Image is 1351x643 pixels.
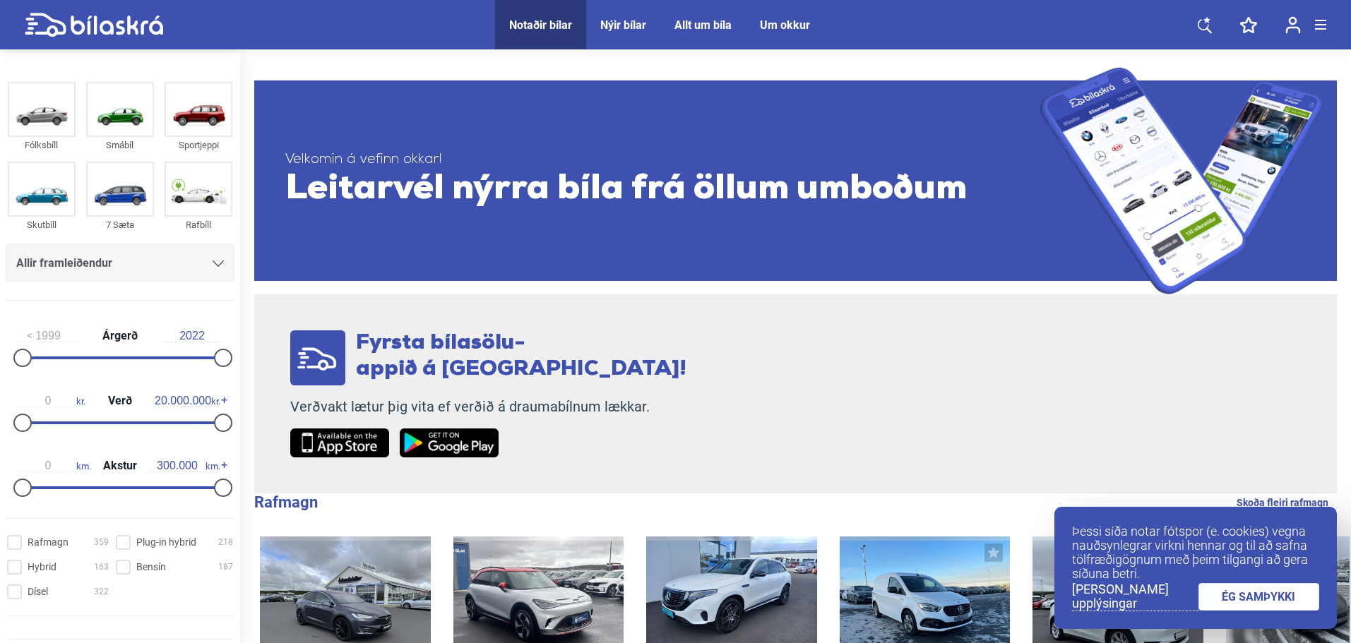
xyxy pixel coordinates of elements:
span: km. [149,459,220,472]
div: Sportjeppi [165,137,232,153]
span: Allir framleiðendur [16,253,112,273]
span: Fyrsta bílasölu- appið á [GEOGRAPHIC_DATA]! [356,332,686,380]
a: Skoða fleiri rafmagn [1237,493,1328,512]
span: kr. [20,395,85,407]
span: Bensín [136,560,166,575]
span: 187 [218,560,233,575]
p: Þessi síða notar fótspor (e. cookies) vegna nauðsynlegrar virkni hennar og til að safna tölfræðig... [1072,524,1319,581]
span: 218 [218,535,233,550]
div: Skutbíll [8,217,76,233]
span: Leitarvél nýrra bíla frá öllum umboðum [285,169,1040,211]
p: Verðvakt lætur þig vita ef verðið á draumabílnum lækkar. [290,398,686,416]
span: Plug-in hybrid [136,535,196,550]
span: 359 [94,535,109,550]
a: [PERSON_NAME] upplýsingar [1072,582,1198,611]
b: Rafmagn [254,493,318,511]
span: Dísel [28,584,48,599]
a: Allt um bíla [674,18,732,32]
span: Árgerð [99,330,141,342]
span: Rafmagn [28,535,69,550]
span: Akstur [100,460,141,471]
div: Fólksbíll [8,137,76,153]
a: Notaðir bílar [509,18,572,32]
span: kr. [155,395,220,407]
span: Verð [105,395,136,407]
span: 163 [94,560,109,575]
a: Nýir bílar [600,18,646,32]
span: 322 [94,584,109,599]
div: 7 Sæta [86,217,154,233]
a: Um okkur [760,18,810,32]
span: Velkomin á vefinn okkar! [285,151,1040,169]
span: km. [20,459,91,472]
span: Hybrid [28,560,56,575]
a: ÉG SAMÞYKKI [1198,583,1320,611]
div: Rafbíll [165,217,232,233]
a: Velkomin á vefinn okkar!Leitarvél nýrra bíla frá öllum umboðum [254,67,1337,294]
img: user-login.svg [1285,16,1301,34]
div: Smábíl [86,137,154,153]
